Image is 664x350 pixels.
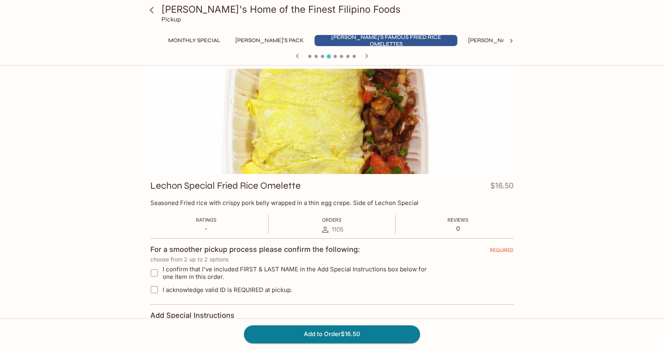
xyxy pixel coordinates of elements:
[464,35,565,46] button: [PERSON_NAME]'s Mixed Plates
[244,325,420,343] button: Add to Order$16.50
[196,217,217,223] span: Ratings
[150,245,360,254] h4: For a smoother pickup process please confirm the following:
[447,225,468,232] p: 0
[322,217,342,223] span: Orders
[161,3,516,15] h3: [PERSON_NAME]'s Home of the Finest Filipino Foods
[196,225,217,232] p: -
[447,217,468,223] span: Reviews
[161,15,181,23] p: Pickup
[150,199,514,207] p: Seasoned Fried rice with crispy pork belly wrapped in a thin egg crepe. Side of Lechon Special
[231,35,308,46] button: [PERSON_NAME]'s Pack
[163,286,292,294] span: I acknowledge valid ID is REQUIRED at pickup.
[150,311,514,320] h4: Add Special Instructions
[150,256,514,263] p: choose from 2 up to 2 options
[490,247,514,256] span: REQUIRED
[150,180,301,192] h3: Lechon Special Fried Rice Omelette
[164,35,225,46] button: Monthly Special
[490,180,514,195] h4: $16.50
[145,69,519,174] div: Lechon Special Fried Rice Omelette
[163,265,438,280] span: I confirm that I've included FIRST & LAST NAME in the Add Special Instructions box below for one ...
[315,35,457,46] button: [PERSON_NAME]'s Famous Fried Rice Omelettes
[332,226,344,233] span: 1105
